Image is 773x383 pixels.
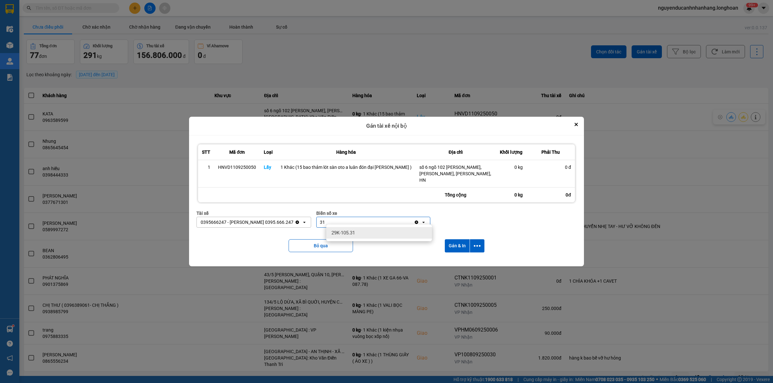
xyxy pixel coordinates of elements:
[316,210,430,217] div: Biển số xe
[331,230,355,236] span: 29K-105.31
[530,148,571,156] div: Phải Thu
[445,239,470,252] button: Gán & In
[189,117,584,266] div: dialog
[218,148,256,156] div: Mã đơn
[289,239,353,252] button: Bỏ qua
[202,148,210,156] div: STT
[264,164,273,170] div: Lấy
[415,187,496,202] div: Tổng cộng
[302,220,307,225] svg: open
[326,224,432,241] ul: Menu
[530,164,571,170] div: 0 đ
[496,187,527,202] div: 0 kg
[196,210,311,217] div: Tài xế
[419,164,492,183] div: số 6 ngõ 102 [PERSON_NAME], [PERSON_NAME], [PERSON_NAME], HN
[527,187,575,202] div: 0đ
[201,219,293,225] div: 0395666247 - [PERSON_NAME] 0395.666.247
[189,117,584,135] div: Gán tài xế nội bộ
[202,164,210,170] div: 1
[500,164,523,170] div: 0 kg
[218,164,256,170] div: HNVD1109250050
[294,219,295,225] input: Selected 0395666247 - Phạm Thế Luân 0395.666.247.
[414,220,419,225] svg: Clear value
[419,148,492,156] div: Địa chỉ
[295,220,300,225] svg: Clear value
[281,148,412,156] div: Hàng hóa
[281,164,412,170] div: 1 Khác (15 bao thảm lót sàn oto a luân đón đại [PERSON_NAME] )
[500,148,523,156] div: Khối lượng
[421,220,426,225] svg: open
[264,148,273,156] div: Loại
[572,121,580,128] button: Close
